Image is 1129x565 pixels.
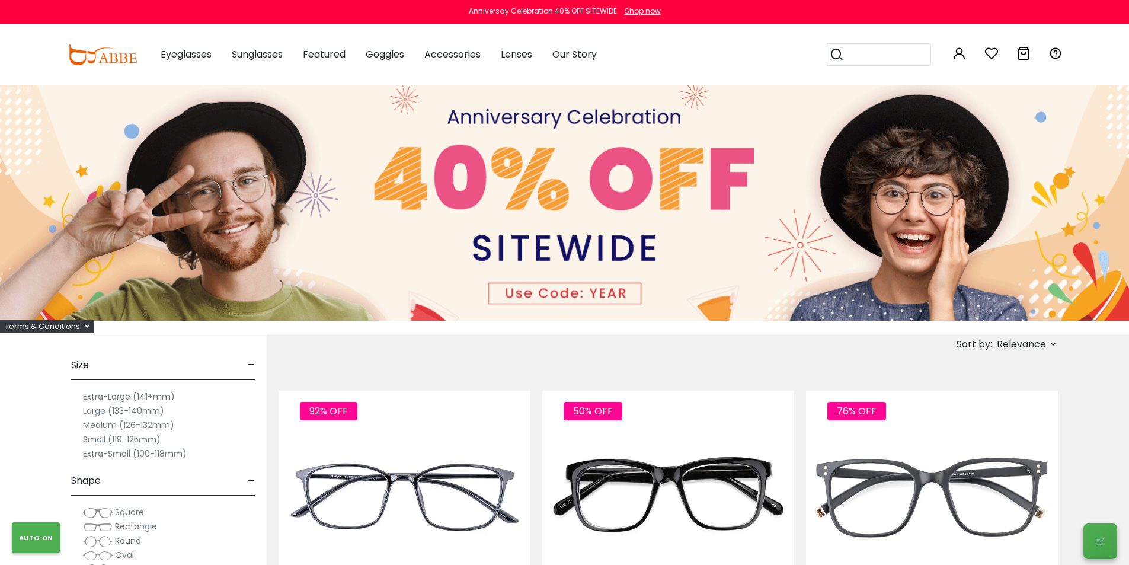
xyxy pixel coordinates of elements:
[83,432,161,446] label: Small (119-125mm)
[83,521,113,533] img: Rectangle.png
[501,47,532,61] span: Lenses
[806,433,1058,560] img: Matte-black Nocan - TR ,Universal Bridge Fit
[83,507,113,519] img: Square.png
[424,47,481,61] span: Accessories
[83,550,113,561] img: Oval.png
[552,47,597,61] span: Our Story
[247,351,255,379] span: -
[564,402,622,420] span: 50% OFF
[67,44,137,65] img: abbeglasses.com
[619,6,661,16] a: Shop now
[247,467,255,495] span: -
[957,337,992,351] span: Sort by:
[827,402,886,420] span: 76% OFF
[115,549,134,561] span: Oval
[161,47,212,61] span: Eyeglasses
[71,467,101,495] span: Shape
[469,6,617,17] div: Anniversay Celebration 40% OFF SITEWIDE
[542,433,794,560] img: Gun Laya - Plastic ,Universal Bridge Fit
[115,535,141,547] span: Round
[83,404,164,418] label: Large (133-140mm)
[997,334,1046,355] span: Relevance
[71,351,89,379] span: Size
[1083,523,1117,559] button: 🛒
[303,47,346,61] span: Featured
[83,418,174,432] label: Medium (126-132mm)
[83,535,113,547] img: Round.png
[83,446,187,461] label: Extra-Small (100-118mm)
[300,402,357,420] span: 92% OFF
[625,6,661,17] div: Shop now
[115,521,157,532] span: Rectangle
[366,47,404,61] span: Goggles
[279,433,530,560] img: Black Polit - TR ,Universal Bridge Fit
[12,522,60,553] button: AUTO: ON
[83,390,175,404] label: Extra-Large (141+mm)
[115,506,144,518] span: Square
[232,47,283,61] span: Sunglasses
